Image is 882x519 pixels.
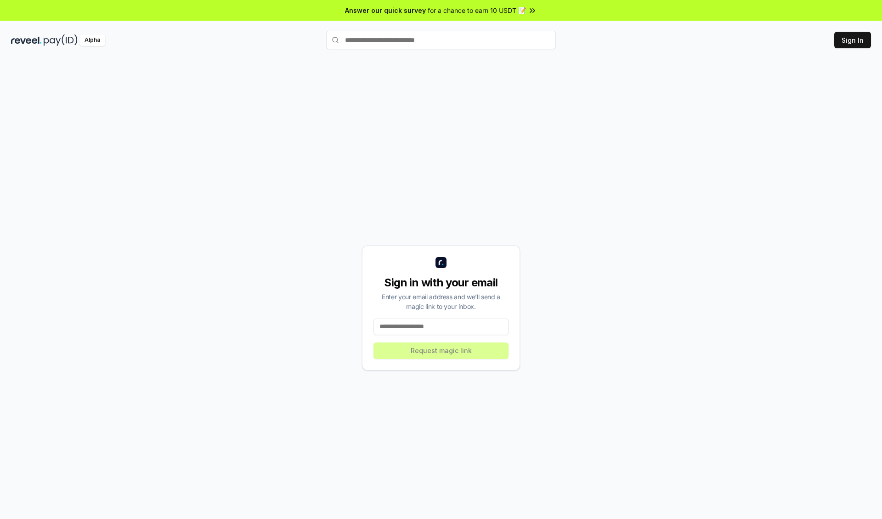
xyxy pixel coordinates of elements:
img: logo_small [435,257,447,268]
div: Alpha [79,34,105,46]
span: for a chance to earn 10 USDT 📝 [428,6,526,15]
img: reveel_dark [11,34,42,46]
img: pay_id [44,34,78,46]
button: Sign In [834,32,871,48]
div: Enter your email address and we’ll send a magic link to your inbox. [373,292,509,311]
div: Sign in with your email [373,275,509,290]
span: Answer our quick survey [345,6,426,15]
